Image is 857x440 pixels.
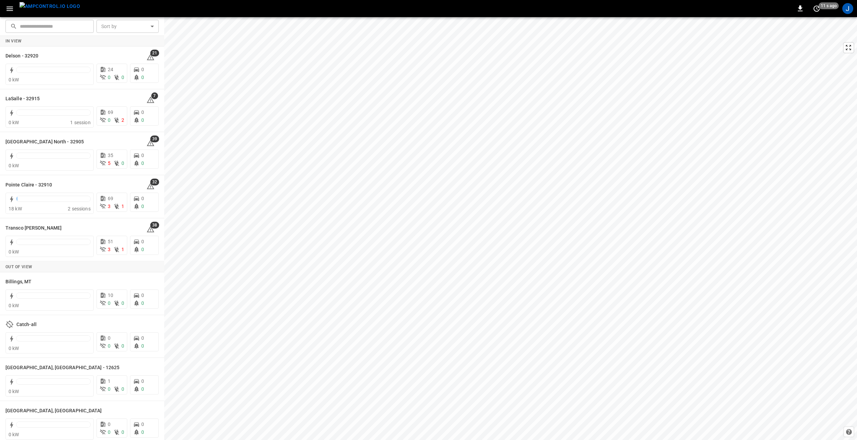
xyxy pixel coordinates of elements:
[5,95,40,103] h6: LaSalle - 32915
[9,389,19,394] span: 0 kW
[141,117,144,123] span: 0
[5,138,84,146] h6: Montreal North - 32905
[5,39,22,43] strong: In View
[150,222,159,229] span: 38
[5,264,32,269] strong: Out of View
[151,92,158,99] span: 7
[16,321,37,328] h6: Catch-all
[108,247,111,252] span: 3
[141,160,144,166] span: 0
[108,75,111,80] span: 0
[108,67,113,72] span: 24
[811,3,822,14] button: set refresh interval
[108,117,111,123] span: 0
[141,247,144,252] span: 0
[5,224,62,232] h6: Transco Marco Polo
[141,335,144,341] span: 0
[141,300,144,306] span: 0
[141,429,144,435] span: 0
[108,300,111,306] span: 0
[9,249,19,255] span: 0 kW
[9,432,19,437] span: 0 kW
[9,120,19,125] span: 0 kW
[108,343,111,349] span: 0
[121,75,124,80] span: 0
[141,204,144,209] span: 0
[150,135,159,142] span: 39
[121,386,124,392] span: 0
[5,407,102,415] h6: Edwardsville, IL
[121,204,124,209] span: 1
[108,160,111,166] span: 5
[9,77,19,82] span: 0 kW
[70,120,90,125] span: 1 session
[842,3,853,14] div: profile-icon
[121,300,124,306] span: 0
[141,196,144,201] span: 0
[141,386,144,392] span: 0
[121,247,124,252] span: 1
[5,181,52,189] h6: Pointe Claire - 32910
[9,163,19,168] span: 0 kW
[20,2,80,11] img: ampcontrol.io logo
[108,153,113,158] span: 35
[108,335,111,341] span: 0
[121,117,124,123] span: 2
[108,378,111,384] span: 1
[121,343,124,349] span: 0
[108,429,111,435] span: 0
[141,109,144,115] span: 0
[141,67,144,72] span: 0
[108,204,111,209] span: 3
[150,50,159,56] span: 21
[9,346,19,351] span: 0 kW
[5,52,38,60] h6: Delson - 32920
[5,364,119,372] h6: East Orange, NJ - 12625
[121,429,124,435] span: 0
[141,378,144,384] span: 0
[9,303,19,308] span: 0 kW
[68,206,91,211] span: 2 sessions
[141,153,144,158] span: 0
[164,17,857,440] canvas: Map
[141,239,144,244] span: 0
[108,386,111,392] span: 0
[108,422,111,427] span: 0
[108,196,113,201] span: 69
[141,343,144,349] span: 0
[141,422,144,427] span: 0
[108,293,113,298] span: 10
[141,75,144,80] span: 0
[150,179,159,185] span: 32
[108,109,113,115] span: 69
[141,293,144,298] span: 0
[108,239,113,244] span: 51
[819,2,839,9] span: 11 s ago
[121,160,124,166] span: 0
[9,206,22,211] span: 18 kW
[5,278,31,286] h6: Billings, MT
